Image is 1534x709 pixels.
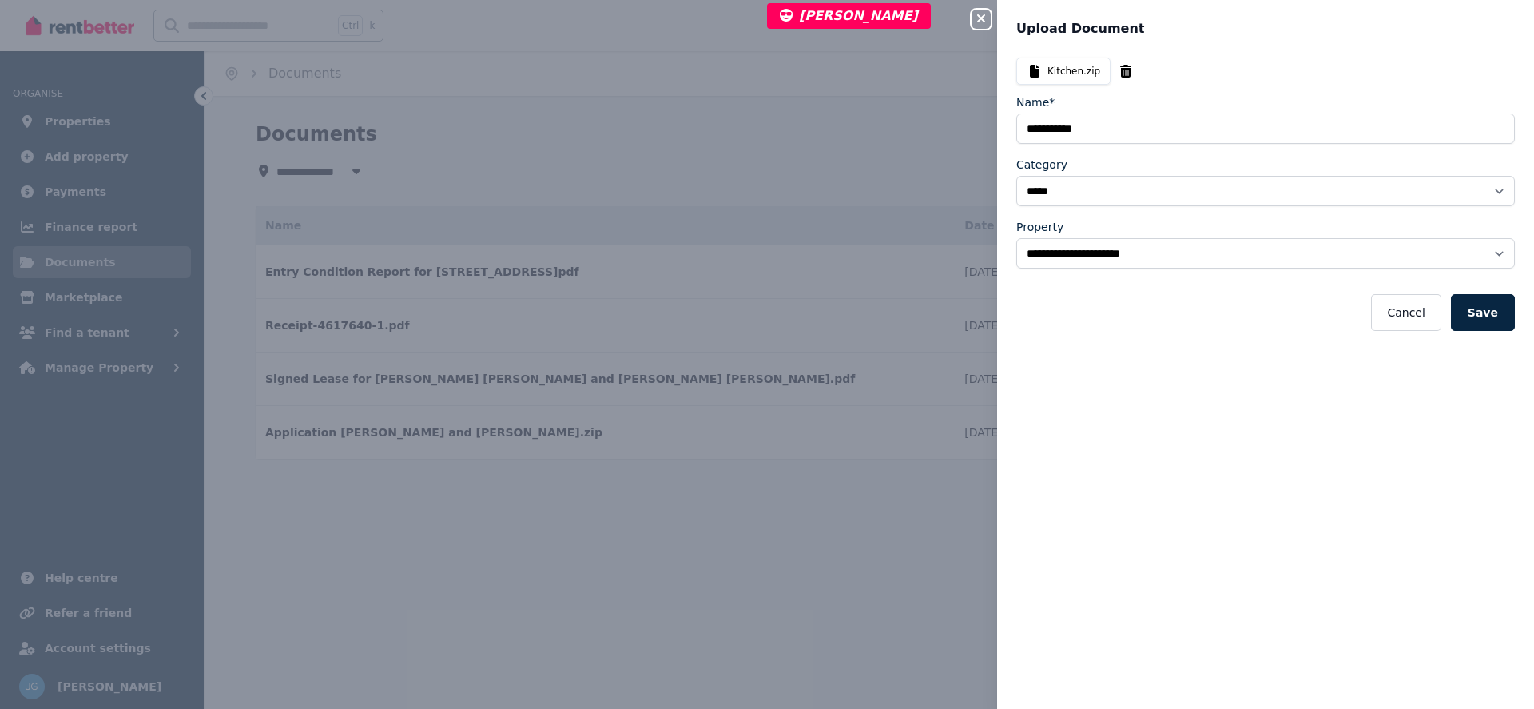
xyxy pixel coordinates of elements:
button: Save [1451,294,1515,331]
label: Property [1016,219,1063,235]
label: Name* [1016,94,1055,110]
label: Category [1016,157,1067,173]
span: Upload Document [1016,19,1144,38]
button: Cancel [1371,294,1441,331]
span: Kitchen.zip [1047,65,1100,78]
